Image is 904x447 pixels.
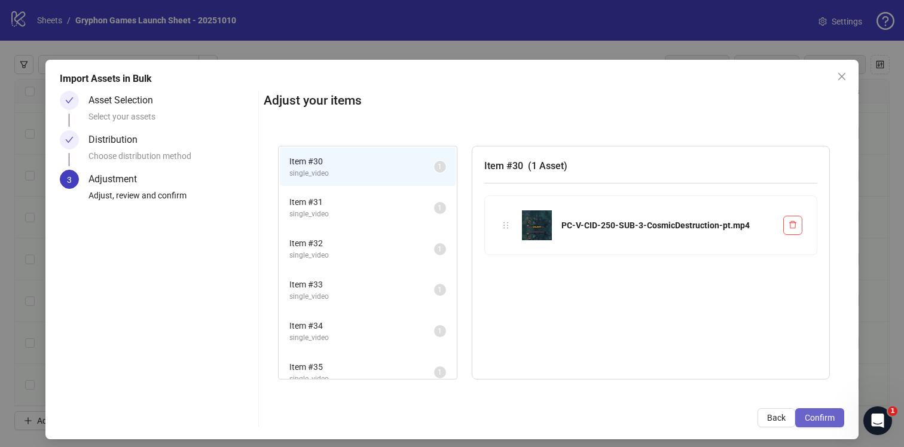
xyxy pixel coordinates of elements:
span: 3 [67,175,72,185]
h2: Adjust your items [264,91,845,111]
span: Item # 32 [289,237,434,250]
span: 1 [438,204,442,212]
sup: 1 [434,325,446,337]
sup: 1 [434,366,446,378]
sup: 1 [434,202,446,214]
img: PC-V-CID-250-SUB-3-CosmicDestruction-pt.mp4 [522,210,552,240]
span: 1 [438,286,442,294]
span: ( 1 Asset ) [528,160,567,172]
span: Item # 30 [289,155,434,168]
iframe: Intercom live chat [863,406,892,435]
span: check [65,96,74,105]
span: single_video [289,168,434,179]
span: Back [767,413,786,422]
span: 1 [438,245,442,253]
button: Delete [783,216,802,235]
span: check [65,136,74,144]
div: Select your assets [88,110,254,130]
div: holder [499,219,512,232]
span: Item # 31 [289,195,434,209]
button: Back [758,408,795,427]
span: 1 [438,327,442,335]
span: holder [502,221,510,229]
sup: 1 [434,161,446,173]
span: 1 [438,368,442,376]
div: Choose distribution method [88,149,254,170]
span: single_video [289,373,434,385]
span: close [837,72,847,81]
span: 1 [888,406,897,416]
div: Asset Selection [88,91,163,110]
span: delete [789,221,797,229]
sup: 1 [434,243,446,255]
button: Confirm [795,408,844,427]
span: Item # 35 [289,360,434,373]
button: Close [832,67,851,86]
div: Distribution [88,130,147,149]
span: Item # 34 [289,319,434,332]
span: single_video [289,332,434,344]
div: Adjustment [88,170,146,189]
span: Confirm [805,413,835,422]
div: PC-V-CID-250-SUB-3-CosmicDestruction-pt.mp4 [561,219,774,232]
div: Import Assets in Bulk [60,72,845,86]
h3: Item # 30 [484,158,818,173]
div: Adjust, review and confirm [88,189,254,209]
span: 1 [438,163,442,171]
span: single_video [289,209,434,220]
span: Item # 33 [289,278,434,291]
span: single_video [289,250,434,261]
sup: 1 [434,284,446,296]
span: single_video [289,291,434,302]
